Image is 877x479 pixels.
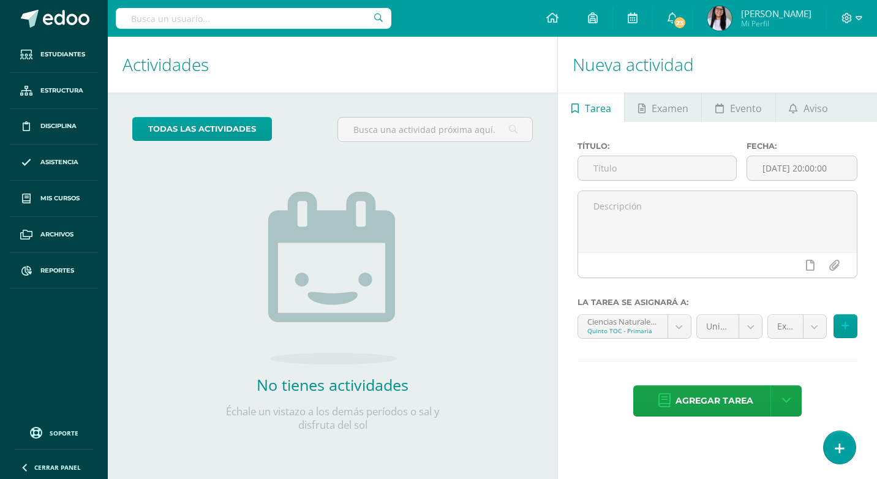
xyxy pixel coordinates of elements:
[40,266,74,276] span: Reportes
[578,156,736,180] input: Título
[10,217,98,253] a: Archivos
[741,18,811,29] span: Mi Perfil
[210,405,455,432] p: Échale un vistazo a los demás períodos o sal y disfruta del sol
[40,121,77,131] span: Disciplina
[40,230,73,240] span: Archivos
[338,118,532,141] input: Busca una actividad próxima aquí...
[776,92,841,122] a: Aviso
[122,37,543,92] h1: Actividades
[40,86,83,96] span: Estructura
[707,6,732,31] img: 818f95e227734848d2ba01016f3eeaf2.png
[587,315,658,326] div: Ciencias Naturales y Tecnología 'compound--Ciencias Naturales y Tecnología'
[210,374,455,395] h2: No tienes actividades
[672,16,686,29] span: 23
[558,92,624,122] a: Tarea
[40,50,85,59] span: Estudiantes
[573,37,862,92] h1: Nueva actividad
[768,315,826,338] a: Examenes (20.0%)
[578,141,737,151] label: Título:
[747,156,857,180] input: Fecha de entrega
[702,92,775,122] a: Evento
[676,386,753,416] span: Agregar tarea
[10,181,98,217] a: Mis cursos
[10,37,98,73] a: Estudiantes
[15,424,93,440] a: Soporte
[10,145,98,181] a: Asistencia
[132,117,272,141] a: todas las Actividades
[34,463,81,472] span: Cerrar panel
[40,157,78,167] span: Asistencia
[741,7,811,20] span: [PERSON_NAME]
[697,315,762,338] a: Unidad 1
[730,94,762,123] span: Evento
[116,8,391,29] input: Busca un usuario...
[804,94,828,123] span: Aviso
[625,92,701,122] a: Examen
[10,73,98,109] a: Estructura
[578,298,857,307] label: La tarea se asignará a:
[747,141,857,151] label: Fecha:
[777,315,794,338] span: Examenes (20.0%)
[10,109,98,145] a: Disciplina
[10,253,98,289] a: Reportes
[587,326,658,335] div: Quinto TOC - Primaria
[585,94,611,123] span: Tarea
[50,429,78,437] span: Soporte
[40,194,80,203] span: Mis cursos
[652,94,688,123] span: Examen
[706,315,729,338] span: Unidad 1
[578,315,691,338] a: Ciencias Naturales y Tecnología 'compound--Ciencias Naturales y Tecnología'Quinto TOC - Primaria
[268,192,397,364] img: no_activities.png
